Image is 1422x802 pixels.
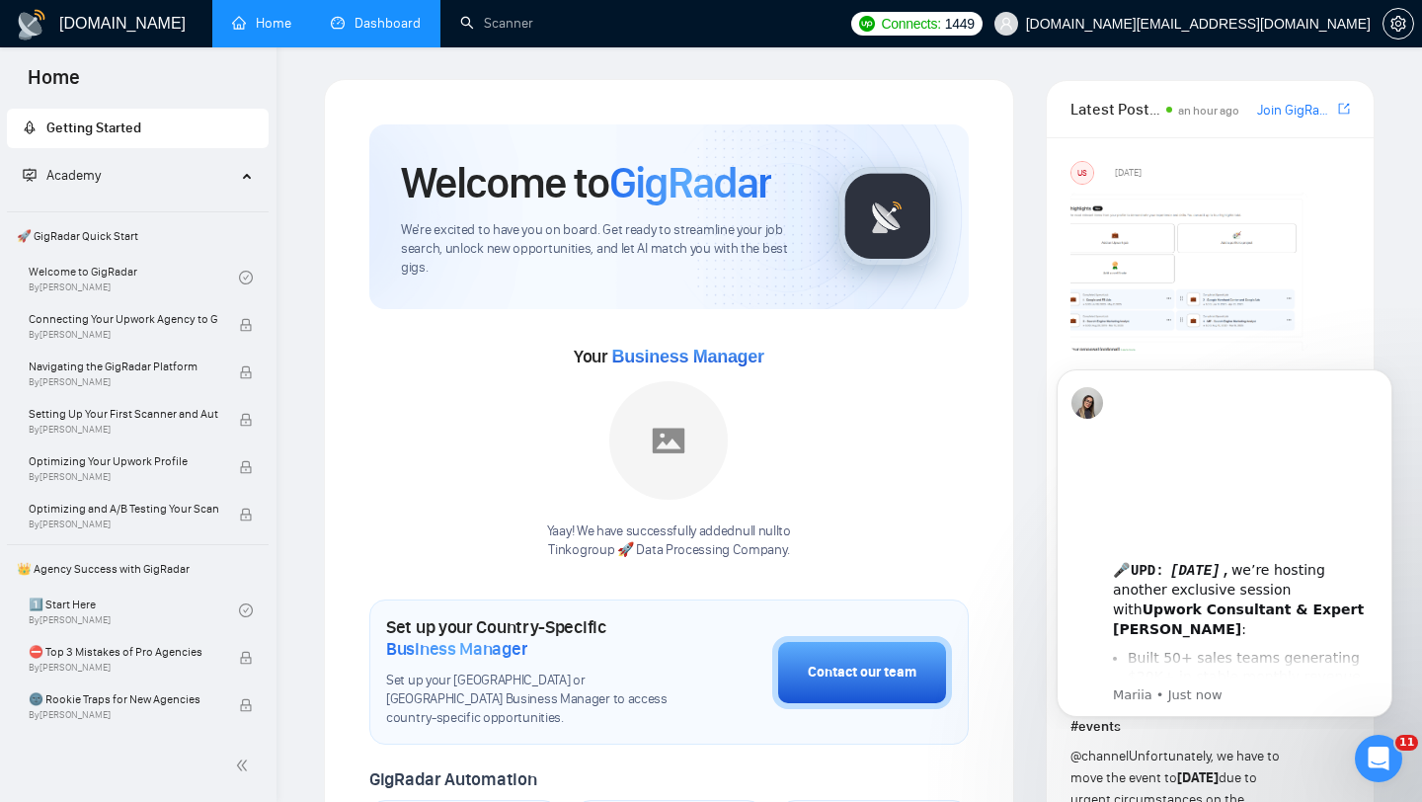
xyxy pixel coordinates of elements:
[999,17,1013,31] span: user
[239,365,253,379] span: lock
[29,689,218,709] span: 🌚 Rookie Traps for New Agencies
[23,168,37,182] span: fund-projection-screen
[1355,735,1402,782] iframe: Intercom live chat
[46,120,141,136] span: Getting Started
[7,109,269,148] li: Getting Started
[239,271,253,284] span: check-circle
[239,318,253,332] span: lock
[29,662,218,674] span: By [PERSON_NAME]
[29,499,218,519] span: Optimizing and A/B Testing Your Scanner for Better Results
[239,413,253,427] span: lock
[1395,735,1418,751] span: 11
[239,651,253,665] span: lock
[235,756,255,775] span: double-left
[232,15,291,32] a: homeHome
[29,589,239,632] a: 1️⃣ Start HereBy[PERSON_NAME]
[12,63,96,105] span: Home
[1382,8,1414,40] button: setting
[1382,16,1414,32] a: setting
[1383,16,1413,32] span: setting
[29,329,218,341] span: By [PERSON_NAME]
[29,357,218,376] span: Navigating the GigRadar Platform
[29,309,218,329] span: Connecting Your Upwork Agency to GigRadar
[29,451,218,471] span: Optimizing Your Upwork Profile
[29,471,218,483] span: By [PERSON_NAME]
[460,15,533,32] a: searchScanner
[29,424,218,436] span: By [PERSON_NAME]
[859,16,875,32] img: upwork-logo.png
[945,13,975,35] span: 1449
[239,603,253,617] span: check-circle
[239,698,253,712] span: lock
[1027,352,1422,729] iframe: Intercom notifications message
[1071,162,1093,184] div: US
[29,256,239,299] a: Welcome to GigRadarBy[PERSON_NAME]
[9,549,267,589] span: 👑 Agency Success with GigRadar
[331,15,421,32] a: dashboardDashboard
[881,13,940,35] span: Connects:
[9,216,267,256] span: 🚀 GigRadar Quick Start
[239,508,253,521] span: lock
[29,642,218,662] span: ⛔ Top 3 Mistakes of Pro Agencies
[29,709,218,721] span: By [PERSON_NAME]
[16,9,47,40] img: logo
[29,376,218,388] span: By [PERSON_NAME]
[23,167,101,184] span: Academy
[29,519,218,530] span: By [PERSON_NAME]
[23,120,37,134] span: rocket
[46,167,101,184] span: Academy
[239,460,253,474] span: lock
[29,404,218,424] span: Setting Up Your First Scanner and Auto-Bidder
